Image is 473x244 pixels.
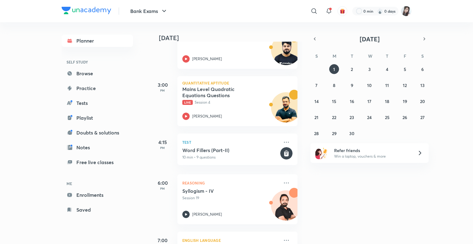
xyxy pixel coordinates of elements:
button: September 29, 2025 [329,128,339,138]
abbr: September 13, 2025 [420,82,425,88]
abbr: September 29, 2025 [332,130,337,136]
p: [PERSON_NAME] [192,212,222,217]
abbr: September 27, 2025 [420,114,425,120]
button: September 25, 2025 [382,112,392,122]
abbr: September 21, 2025 [314,114,318,120]
a: Planner [62,35,133,47]
a: Notes [62,141,133,154]
span: [DATE] [360,35,380,43]
a: Doubts & solutions [62,126,133,139]
abbr: Tuesday [351,53,353,59]
abbr: Monday [333,53,336,59]
img: streak [377,8,383,14]
button: September 2, 2025 [347,64,357,74]
abbr: September 8, 2025 [333,82,335,88]
abbr: September 19, 2025 [403,98,407,104]
button: September 27, 2025 [418,112,427,122]
abbr: Thursday [386,53,388,59]
abbr: September 17, 2025 [367,98,371,104]
a: Tests [62,97,133,109]
img: Manjeet Kaur [401,6,411,16]
abbr: September 30, 2025 [349,130,354,136]
h5: Mains Level Quadratic Equations Questions [182,86,259,98]
button: September 26, 2025 [400,112,410,122]
p: English Language [182,237,279,244]
abbr: September 4, 2025 [386,66,388,72]
button: September 22, 2025 [329,112,339,122]
button: September 13, 2025 [418,80,427,90]
abbr: September 16, 2025 [350,98,354,104]
button: September 1, 2025 [329,64,339,74]
a: Company Logo [62,7,111,16]
abbr: September 15, 2025 [332,98,336,104]
button: September 24, 2025 [365,112,374,122]
abbr: Saturday [421,53,424,59]
button: [DATE] [319,35,420,43]
button: September 28, 2025 [312,128,321,138]
p: PM [150,89,175,92]
abbr: September 23, 2025 [350,114,354,120]
a: Saved [62,204,133,216]
abbr: September 2, 2025 [351,66,353,72]
button: September 9, 2025 [347,80,357,90]
abbr: September 3, 2025 [368,66,371,72]
span: Live [182,100,193,105]
p: [PERSON_NAME] [192,56,222,62]
img: referral [315,147,328,159]
h5: 6:00 [150,179,175,187]
button: September 30, 2025 [347,128,357,138]
h5: 4:15 [150,139,175,146]
h5: 3:00 [150,81,175,89]
abbr: September 6, 2025 [421,66,424,72]
p: [PERSON_NAME] [192,114,222,119]
button: September 4, 2025 [382,64,392,74]
button: September 19, 2025 [400,96,410,106]
p: Quantitative Aptitude [182,81,293,85]
button: September 17, 2025 [365,96,374,106]
button: September 3, 2025 [365,64,374,74]
button: September 7, 2025 [312,80,321,90]
h5: 7:00 [150,237,175,244]
abbr: September 9, 2025 [351,82,353,88]
button: avatar [338,6,347,16]
p: 10 min • 9 questions [182,155,279,160]
h5: Word Fillers (Part-II) [182,147,279,153]
h4: [DATE] [159,34,304,42]
p: Reasoning [182,179,279,187]
abbr: September 26, 2025 [402,114,407,120]
abbr: September 22, 2025 [332,114,336,120]
img: Avatar [271,194,301,223]
img: Company Logo [62,7,111,14]
h6: ME [62,178,133,189]
abbr: September 24, 2025 [367,114,372,120]
a: Enrollments [62,189,133,201]
p: PM [150,187,175,190]
abbr: Sunday [315,53,318,59]
img: Avatar [271,38,301,68]
button: September 10, 2025 [365,80,374,90]
abbr: September 7, 2025 [315,82,317,88]
abbr: September 10, 2025 [367,82,372,88]
button: Bank Exams [127,5,172,17]
a: Playlist [62,112,133,124]
abbr: September 5, 2025 [404,66,406,72]
button: September 23, 2025 [347,112,357,122]
button: September 11, 2025 [382,80,392,90]
abbr: Friday [404,53,406,59]
button: September 20, 2025 [418,96,427,106]
abbr: September 11, 2025 [385,82,389,88]
abbr: September 28, 2025 [314,130,319,136]
abbr: September 14, 2025 [314,98,319,104]
button: September 21, 2025 [312,112,321,122]
abbr: Wednesday [368,53,372,59]
button: September 5, 2025 [400,64,410,74]
abbr: September 12, 2025 [403,82,407,88]
button: September 16, 2025 [347,96,357,106]
a: Free live classes [62,156,133,168]
img: avatar [340,8,345,14]
abbr: September 18, 2025 [385,98,389,104]
a: Practice [62,82,133,94]
a: Browse [62,67,133,80]
p: Session 4 [182,100,279,105]
button: September 18, 2025 [382,96,392,106]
